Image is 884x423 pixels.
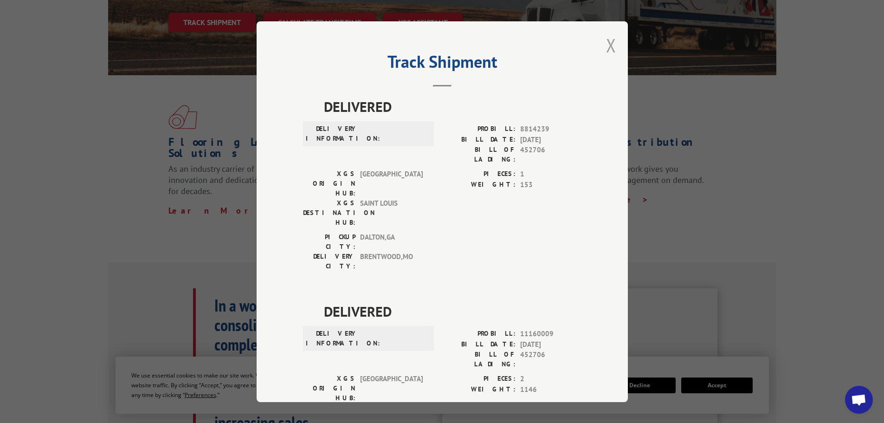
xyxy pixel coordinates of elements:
label: WEIGHT: [442,179,516,190]
span: [DATE] [520,339,581,350]
span: DELIVERED [324,96,581,117]
span: 11160009 [520,329,581,339]
span: DELIVERED [324,301,581,322]
label: DELIVERY CITY: [303,252,355,271]
span: 452706 [520,145,581,164]
label: BILL OF LADING: [442,350,516,369]
span: 452706 [520,350,581,369]
label: PROBILL: [442,124,516,135]
label: BILL OF LADING: [442,145,516,164]
span: [GEOGRAPHIC_DATA] [360,374,423,403]
label: WEIGHT: [442,384,516,395]
label: XGS ORIGIN HUB: [303,374,355,403]
label: DELIVERY INFORMATION: [306,124,358,143]
label: BILL DATE: [442,339,516,350]
span: 1 [520,169,581,180]
span: DALTON , GA [360,232,423,252]
span: 8814239 [520,124,581,135]
label: PIECES: [442,374,516,384]
span: 1146 [520,384,581,395]
button: Close modal [606,33,616,58]
label: XGS DESTINATION HUB: [303,198,355,228]
span: 2 [520,374,581,384]
label: DELIVERY INFORMATION: [306,329,358,348]
span: BRENTWOOD , MO [360,252,423,271]
label: PROBILL: [442,329,516,339]
div: Open chat [845,386,873,414]
span: SAINT LOUIS [360,198,423,228]
span: 153 [520,179,581,190]
label: PICKUP CITY: [303,232,355,252]
span: [GEOGRAPHIC_DATA] [360,169,423,198]
label: BILL DATE: [442,134,516,145]
label: PIECES: [442,169,516,180]
span: [DATE] [520,134,581,145]
label: XGS ORIGIN HUB: [303,169,355,198]
h2: Track Shipment [303,55,581,73]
